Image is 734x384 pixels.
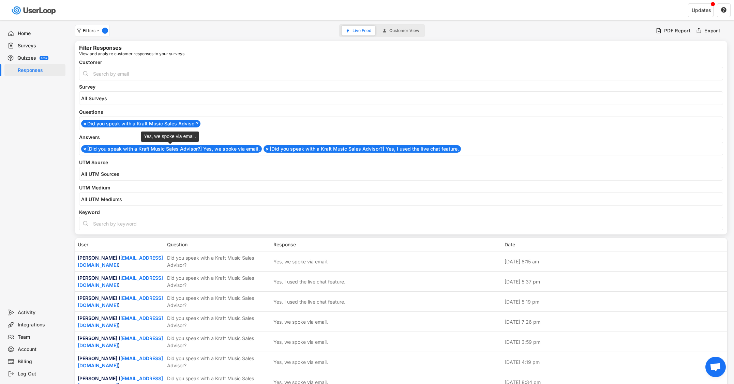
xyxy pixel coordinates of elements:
[81,196,724,202] input: All UTM Mediums
[81,171,724,177] input: All UTM Sources
[79,110,723,114] div: Questions
[83,121,87,126] span: ×
[704,28,720,34] div: Export
[273,358,328,366] div: Yes, we spoke via email.
[505,241,725,248] div: Date
[167,254,269,268] div: Did you speak with a Kraft Music Sales Advisor?
[18,322,63,328] div: Integrations
[41,57,47,59] div: BETA
[79,185,723,190] div: UTM Medium
[664,28,691,34] div: PDF Report
[273,338,328,345] div: Yes, we spoke via email.
[10,3,58,17] img: userloop-logo-01.svg
[78,275,163,288] a: [EMAIL_ADDRESS][DOMAIN_NAME]
[81,120,200,127] li: Did you speak with a Kraft Music Sales Advisor?
[353,29,371,33] span: Live Feed
[78,355,163,368] a: [EMAIL_ADDRESS][DOMAIN_NAME]
[78,355,163,369] div: [PERSON_NAME] ( )
[18,346,63,353] div: Account
[505,358,725,366] div: [DATE] 4:19 pm
[79,67,723,80] input: Search by email
[505,298,725,305] div: [DATE] 5:19 pm
[17,55,36,61] div: Quizzes
[78,314,163,329] div: [PERSON_NAME] ( )
[79,135,723,140] div: Answers
[78,274,163,289] div: [PERSON_NAME] ( )
[505,278,725,285] div: [DATE] 5:37 pm
[78,254,163,268] div: [PERSON_NAME] ( )
[18,30,63,37] div: Home
[167,355,269,369] div: Did you speak with a Kraft Music Sales Advisor?
[78,295,163,308] a: [EMAIL_ADDRESS][DOMAIN_NAME]
[266,147,269,151] span: ×
[389,29,419,33] span: Customer View
[79,60,723,65] div: Customer
[167,241,269,248] div: Question
[83,147,87,151] span: ×
[273,298,345,305] div: Yes, I used the live chat feature.
[18,43,63,49] div: Surveys
[167,335,269,349] div: Did you speak with a Kraft Music Sales Advisor?
[79,85,723,89] div: Survey
[18,334,63,340] div: Team
[505,338,725,345] div: [DATE] 3:59 pm
[273,318,328,325] div: Yes, we spoke via email.
[18,371,63,377] div: Log Out
[378,26,423,35] button: Customer View
[79,210,723,215] div: Keyword
[78,315,163,328] a: [EMAIL_ADDRESS][DOMAIN_NAME]
[505,318,725,325] div: [DATE] 7:26 pm
[721,7,727,13] button: 
[721,7,726,13] text: 
[78,335,163,348] a: [EMAIL_ADDRESS][DOMAIN_NAME]
[79,45,121,50] div: Filter Responses
[167,314,269,329] div: Did you speak with a Kraft Music Sales Advisor?
[167,274,269,289] div: Did you speak with a Kraft Music Sales Advisor?
[79,217,723,230] input: Search by keyword
[264,145,461,153] li: [Did you speak with a Kraft Music Sales Advisor?] Yes, I used the live chat feature.
[342,26,375,35] button: Live Feed
[705,357,726,377] div: Open chat
[273,241,500,248] div: Response
[78,241,163,248] div: User
[81,145,262,153] li: [Did you speak with a Kraft Music Sales Advisor?] Yes, we spoke via email.
[78,335,163,349] div: [PERSON_NAME] ( )
[78,255,163,268] a: [EMAIL_ADDRESS][DOMAIN_NAME]
[78,294,163,309] div: [PERSON_NAME] ( )
[273,258,328,265] div: Yes, we spoke via email.
[18,358,63,365] div: Billing
[505,258,725,265] div: [DATE] 8:15 am
[83,29,101,33] div: Filters
[167,294,269,309] div: Did you speak with a Kraft Music Sales Advisor?
[692,8,711,13] div: Updates
[18,67,63,74] div: Responses
[273,278,345,285] div: Yes, I used the live chat feature.
[79,160,723,165] div: UTM Source
[81,95,724,101] input: All Surveys
[18,309,63,316] div: Activity
[79,52,184,56] div: View and analyze customer responses to your surveys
